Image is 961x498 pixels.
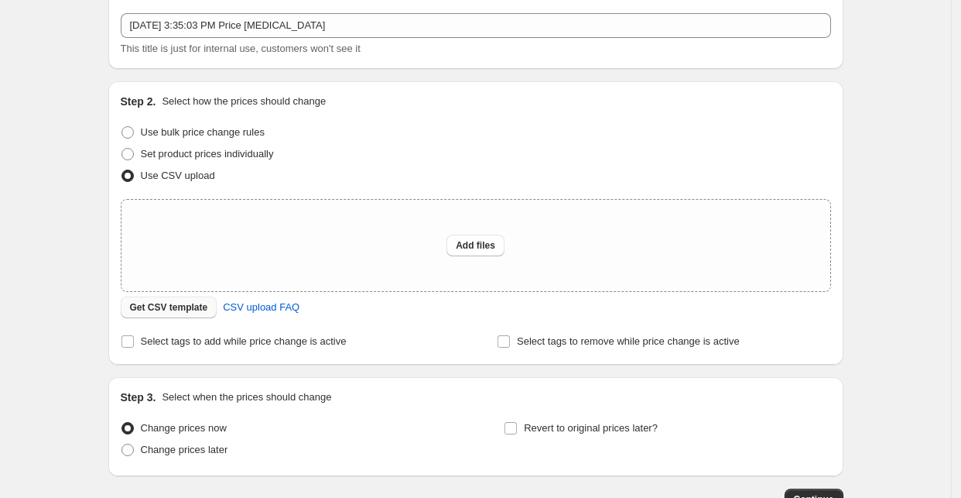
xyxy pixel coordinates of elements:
h2: Step 3. [121,390,156,405]
span: Add files [456,239,495,252]
span: Use CSV upload [141,170,215,181]
span: Select tags to remove while price change is active [517,335,740,347]
span: CSV upload FAQ [223,300,299,315]
span: Get CSV template [130,301,208,314]
button: Get CSV template [121,297,217,318]
span: Revert to original prices later? [524,422,658,434]
p: Select how the prices should change [162,94,326,109]
span: Use bulk price change rules [141,126,265,138]
h2: Step 2. [121,94,156,109]
input: 30% off holiday sale [121,13,831,38]
p: Select when the prices should change [162,390,331,405]
span: Set product prices individually [141,148,274,160]
a: CSV upload FAQ [214,295,309,320]
span: This title is just for internal use, customers won't see it [121,43,361,54]
span: Change prices later [141,444,228,455]
span: Change prices now [141,422,227,434]
span: Select tags to add while price change is active [141,335,347,347]
button: Add files [446,235,504,256]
